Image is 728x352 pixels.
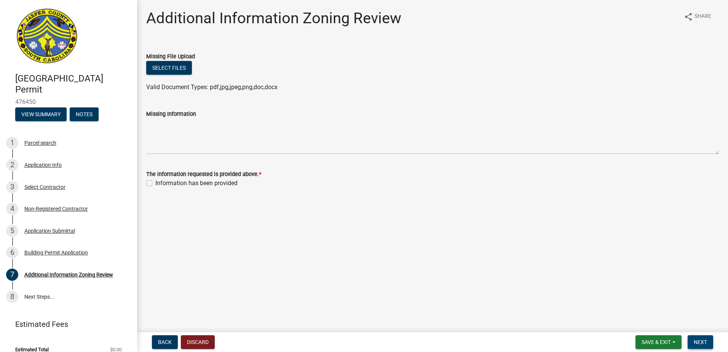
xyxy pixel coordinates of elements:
[24,272,113,277] div: Additional Information Zoning Review
[6,225,18,237] div: 5
[146,61,192,75] button: Select files
[24,228,75,234] div: Application Submittal
[24,206,88,211] div: Non-Registered Contractor
[181,335,215,349] button: Discard
[110,347,122,352] span: $0.00
[158,339,172,345] span: Back
[6,203,18,215] div: 4
[146,83,278,91] span: Valid Document Types: pdf,jpg,jpeg,png,doc,docx
[6,317,125,332] a: Estimated Fees
[15,112,67,118] wm-modal-confirm: Summary
[6,137,18,149] div: 1
[694,12,711,21] span: Share
[24,184,65,190] div: Select Contractor
[15,347,49,352] span: Estimated Total
[146,112,196,117] label: Missing Information
[694,339,707,345] span: Next
[15,8,79,65] img: Jasper County, South Carolina
[24,140,56,146] div: Parcel search
[24,250,88,255] div: Building Permit Application
[70,107,99,121] button: Notes
[6,269,18,281] div: 7
[6,246,18,259] div: 6
[635,335,682,349] button: Save & Exit
[684,12,693,21] i: share
[146,9,401,27] h1: Additional Information Zoning Review
[15,98,122,106] span: 476450
[70,112,99,118] wm-modal-confirm: Notes
[6,181,18,193] div: 3
[6,291,18,303] div: 8
[678,9,717,24] button: shareShare
[15,73,131,95] h4: [GEOGRAPHIC_DATA] Permit
[152,335,178,349] button: Back
[15,107,67,121] button: View Summary
[155,179,238,188] label: Information has been provided
[6,159,18,171] div: 2
[642,339,671,345] span: Save & Exit
[146,54,195,59] label: Missing File Upload
[24,162,62,168] div: Application Info
[146,172,261,177] label: The information requested is provided above.
[688,335,713,349] button: Next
